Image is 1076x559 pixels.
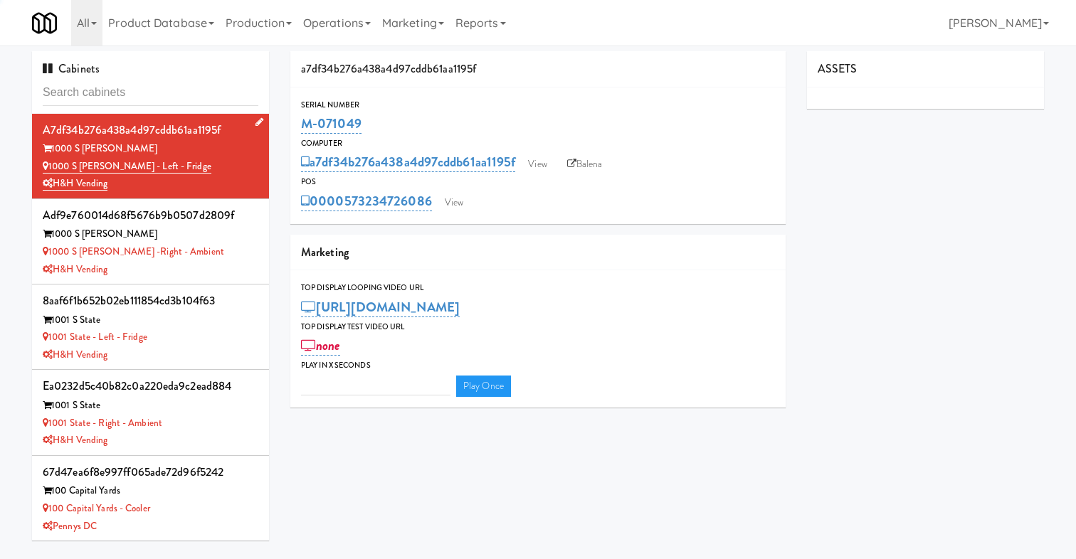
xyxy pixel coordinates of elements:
[32,199,269,284] li: adf9e760014d68f5676b9b0507d2809f1000 S [PERSON_NAME] 1000 S [PERSON_NAME] -Right - AmbientH&H Ven...
[301,137,775,151] div: Computer
[301,320,775,334] div: Top Display Test Video Url
[43,245,224,258] a: 1000 S [PERSON_NAME] -Right - Ambient
[43,80,258,106] input: Search cabinets
[43,290,258,312] div: 8aaf6f1b652b02eb111854cd3b104f63
[43,519,97,533] a: Pennys DC
[43,501,150,515] a: 100 Capital Yards - Cooler
[43,205,258,226] div: adf9e760014d68f5676b9b0507d2809f
[43,348,107,361] a: H&H Vending
[43,225,258,243] div: 1000 S [PERSON_NAME]
[32,114,269,199] li: a7df34b276a438a4d97cddb61aa1195f1000 S [PERSON_NAME] 1000 S [PERSON_NAME] - Left - FridgeH&H Vending
[438,192,470,213] a: View
[32,284,269,370] li: 8aaf6f1b652b02eb111854cd3b104f631001 S State 1001 State - Left - FridgeH&H Vending
[301,336,340,356] a: none
[32,456,269,541] li: 67d47ea6f8e997ff065ade72d96f5242100 Capital Yards 100 Capital Yards - CoolerPennys DC
[521,154,554,175] a: View
[43,462,258,483] div: 67d47ea6f8e997ff065ade72d96f5242
[301,281,775,295] div: Top Display Looping Video Url
[43,376,258,397] div: ea0232d5c40b82c0a220eda9c2ead884
[301,152,515,172] a: a7df34b276a438a4d97cddb61aa1195f
[301,297,460,317] a: [URL][DOMAIN_NAME]
[301,114,362,134] a: M-071049
[43,482,258,500] div: 100 Capital Yards
[456,376,511,397] a: Play Once
[43,176,107,191] a: H&H Vending
[43,262,107,276] a: H&H Vending
[43,416,162,430] a: 1001 State - Right - Ambient
[43,119,258,141] div: a7df34b276a438a4d97cddb61aa1195f
[43,397,258,415] div: 1001 S State
[43,159,211,174] a: 1000 S [PERSON_NAME] - Left - Fridge
[560,154,610,175] a: Balena
[301,244,349,260] span: Marketing
[43,60,100,77] span: Cabinets
[290,51,786,87] div: a7df34b276a438a4d97cddb61aa1195f
[32,11,57,36] img: Micromart
[301,358,775,373] div: Play in X seconds
[43,140,258,158] div: 1000 S [PERSON_NAME]
[43,312,258,329] div: 1001 S State
[301,191,432,211] a: 0000573234726086
[43,330,147,344] a: 1001 State - Left - Fridge
[818,60,858,77] span: ASSETS
[43,433,107,447] a: H&H Vending
[301,98,775,112] div: Serial Number
[32,370,269,455] li: ea0232d5c40b82c0a220eda9c2ead8841001 S State 1001 State - Right - AmbientH&H Vending
[301,175,775,189] div: POS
